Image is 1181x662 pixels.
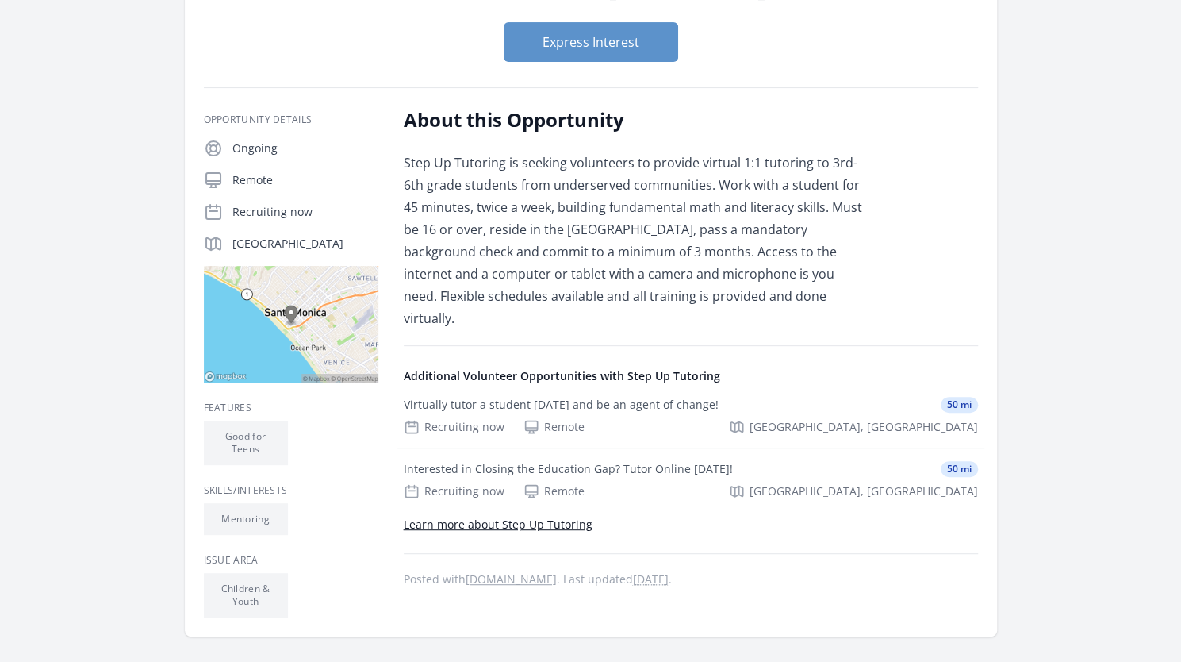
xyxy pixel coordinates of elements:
[633,572,669,587] abbr: Mon, Apr 8, 2024 6:12 PM
[404,461,733,477] div: Interested in Closing the Education Gap? Tutor Online [DATE]!
[404,573,978,586] p: Posted with . Last updated .
[204,421,288,465] li: Good for Teens
[204,554,378,567] h3: Issue area
[404,419,504,435] div: Recruiting now
[523,419,585,435] div: Remote
[750,419,978,435] span: [GEOGRAPHIC_DATA], [GEOGRAPHIC_DATA]
[204,503,288,535] li: Mentoring
[397,384,984,448] a: Virtually tutor a student [DATE] and be an agent of change! 50 mi Recruiting now Remote [GEOGRAPH...
[232,236,378,252] p: [GEOGRAPHIC_DATA]
[466,572,557,587] a: [DOMAIN_NAME]
[941,461,978,477] span: 50 mi
[232,204,378,220] p: Recruiting now
[204,266,378,383] img: Map
[404,483,504,499] div: Recruiting now
[397,448,984,512] a: Interested in Closing the Education Gap? Tutor Online [DATE]! 50 mi Recruiting now Remote [GEOGRA...
[204,573,288,618] li: Children & Youth
[404,397,719,413] div: Virtually tutor a student [DATE] and be an agent of change!
[204,484,378,497] h3: Skills/Interests
[750,483,978,499] span: [GEOGRAPHIC_DATA], [GEOGRAPHIC_DATA]
[523,483,585,499] div: Remote
[404,107,868,133] h2: About this Opportunity
[504,22,678,62] button: Express Interest
[204,114,378,126] h3: Opportunity Details
[404,152,868,329] p: Step Up Tutoring is seeking volunteers to provide virtual 1:1 tutoring to 3rd-6th grade students ...
[404,517,592,532] a: Learn more about Step Up Tutoring
[204,402,378,414] h3: Features
[232,140,378,156] p: Ongoing
[232,172,378,188] p: Remote
[941,397,978,413] span: 50 mi
[404,368,978,384] h4: Additional Volunteer Opportunities with Step Up Tutoring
